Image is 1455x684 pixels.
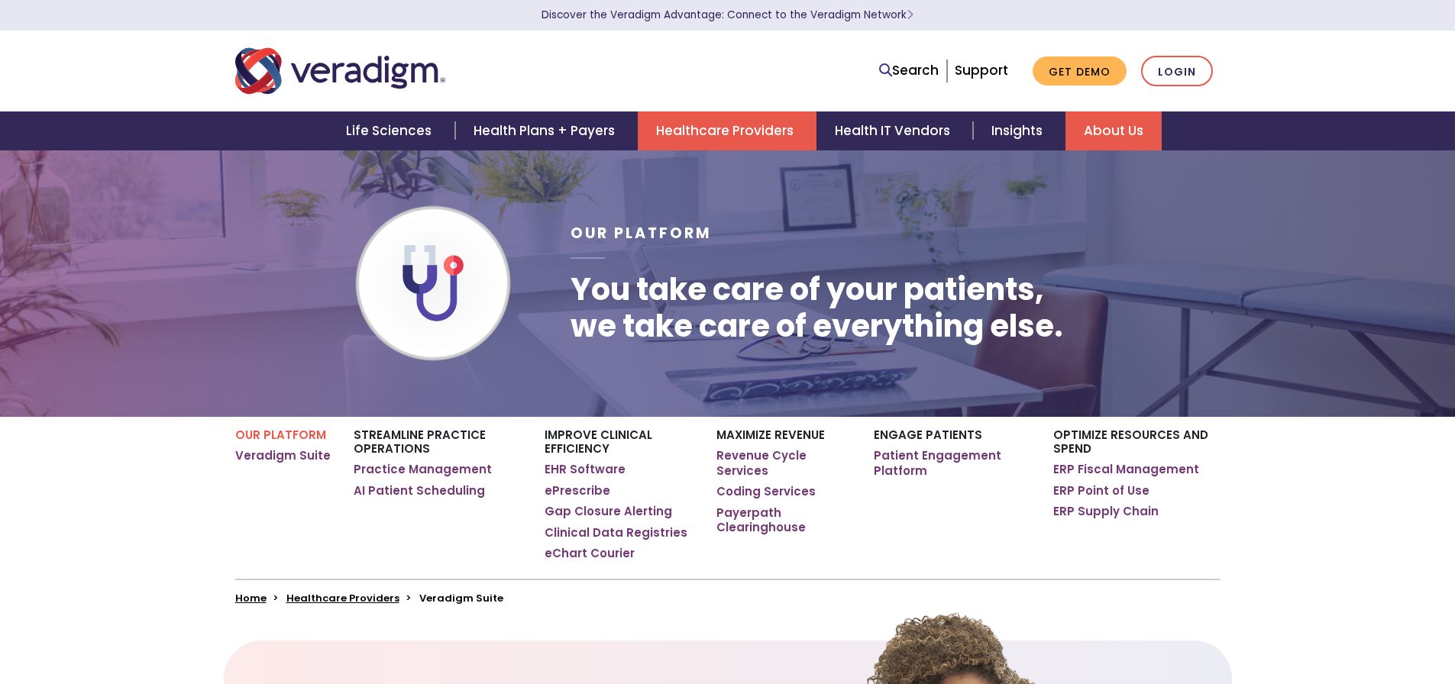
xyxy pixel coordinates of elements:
[286,591,399,605] a: Healthcare Providers
[545,483,610,498] a: ePrescribe
[973,111,1065,150] a: Insights
[235,591,267,605] a: Home
[455,111,638,150] a: Health Plans + Payers
[716,448,850,478] a: Revenue Cycle Services
[638,111,816,150] a: Healthcare Providers
[879,60,939,81] a: Search
[716,484,816,499] a: Coding Services
[545,525,687,540] a: Clinical Data Registries
[1053,462,1199,477] a: ERP Fiscal Management
[235,46,445,96] img: Veradigm logo
[1053,483,1149,498] a: ERP Point of Use
[354,483,485,498] a: AI Patient Scheduling
[235,448,331,463] a: Veradigm Suite
[354,462,492,477] a: Practice Management
[545,462,626,477] a: EHR Software
[816,111,973,150] a: Health IT Vendors
[545,546,635,561] a: eChart Courier
[907,8,913,22] span: Learn More
[1053,504,1159,519] a: ERP Supply Chain
[716,505,850,535] a: Payerpath Clearinghouse
[1065,111,1162,150] a: About Us
[545,504,672,519] a: Gap Closure Alerting
[874,448,1030,478] a: Patient Engagement Platform
[955,61,1008,79] a: Support
[328,111,454,150] a: Life Sciences
[1141,56,1213,87] a: Login
[571,223,712,244] span: Our Platform
[571,271,1063,344] h1: You take care of your patients, we take care of everything else.
[1033,56,1127,86] a: Get Demo
[542,8,913,22] a: Discover the Veradigm Advantage: Connect to the Veradigm NetworkLearn More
